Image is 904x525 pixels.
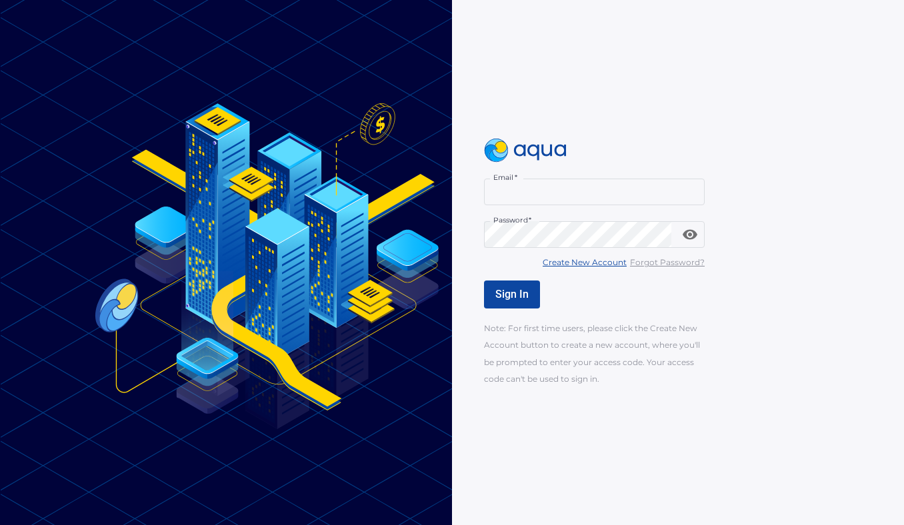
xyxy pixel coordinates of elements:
img: logo [484,139,567,163]
span: Note: For first time users, please click the Create New Account button to create a new account, w... [484,323,700,383]
label: Password [493,215,531,225]
label: Email [493,173,517,183]
u: Create New Account [543,257,627,267]
button: Sign In [484,280,540,308]
button: toggle password visibility [677,221,703,248]
u: Forgot Password? [630,257,705,267]
span: Sign In [495,288,529,300]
